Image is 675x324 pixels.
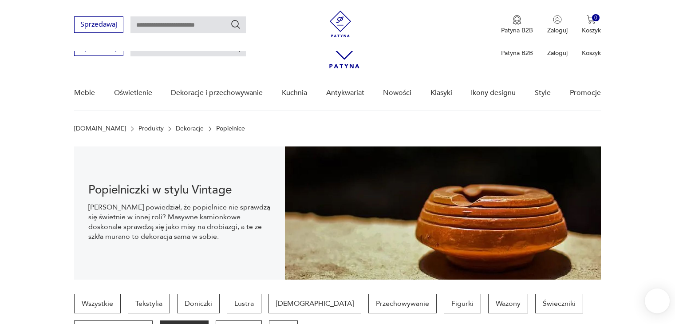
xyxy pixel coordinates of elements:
[177,294,220,313] a: Doniczki
[285,146,601,280] img: a207c5be82fb98b9f3a3a306292115d6.jpg
[582,49,601,57] p: Koszyk
[570,76,601,110] a: Promocje
[501,49,533,57] p: Patyna B2B
[114,76,152,110] a: Oświetlenie
[176,125,204,132] a: Dekoracje
[383,76,411,110] a: Nowości
[444,294,481,313] a: Figurki
[88,185,271,195] h1: Popielniczki w stylu Vintage
[553,15,562,24] img: Ikonka użytkownika
[74,294,121,313] a: Wszystkie
[513,15,521,25] img: Ikona medalu
[368,294,437,313] a: Przechowywanie
[501,15,533,35] a: Ikona medaluPatyna B2B
[501,26,533,35] p: Patyna B2B
[230,19,241,30] button: Szukaj
[547,26,568,35] p: Zaloguj
[327,11,354,37] img: Patyna - sklep z meblami i dekoracjami vintage
[430,76,452,110] a: Klasyki
[74,76,95,110] a: Meble
[282,76,307,110] a: Kuchnia
[268,294,361,313] a: [DEMOGRAPHIC_DATA]
[501,15,533,35] button: Patyna B2B
[74,16,123,33] button: Sprzedawaj
[535,294,583,313] a: Świeczniki
[582,15,601,35] button: 0Koszyk
[88,202,271,241] p: [PERSON_NAME] powiedział, że popielnice nie sprawdzą się świetnie w innej roli? Masywne kamionkow...
[326,76,364,110] a: Antykwariat
[138,125,164,132] a: Produkty
[216,125,245,132] p: Popielnice
[488,294,528,313] a: Wazony
[74,125,126,132] a: [DOMAIN_NAME]
[582,26,601,35] p: Koszyk
[74,45,123,51] a: Sprzedawaj
[587,15,596,24] img: Ikona koszyka
[128,294,170,313] a: Tekstylia
[592,14,600,22] div: 0
[547,49,568,57] p: Zaloguj
[74,22,123,28] a: Sprzedawaj
[645,288,670,313] iframe: Smartsupp widget button
[547,15,568,35] button: Zaloguj
[535,76,551,110] a: Style
[227,294,261,313] a: Lustra
[471,76,516,110] a: Ikony designu
[171,76,263,110] a: Dekoracje i przechowywanie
